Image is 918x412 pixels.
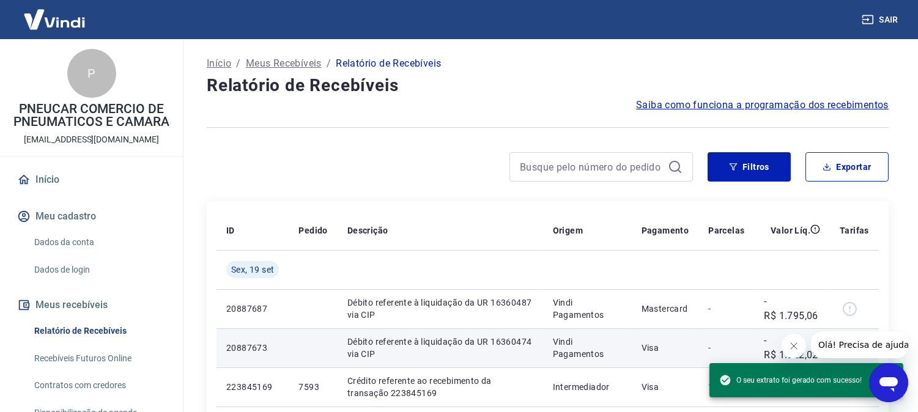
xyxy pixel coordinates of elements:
button: Sair [859,9,903,31]
span: O seu extrato foi gerado com sucesso! [719,374,862,386]
p: Tarifas [840,224,869,237]
p: Débito referente à liquidação da UR 16360487 via CIP [347,296,533,321]
p: 20887673 [226,342,279,354]
a: Meus Recebíveis [246,56,322,71]
p: Pagamento [642,224,689,237]
a: Relatório de Recebíveis [29,318,168,344]
p: -R$ 1.795,06 [764,294,821,323]
iframe: Botão para abrir a janela de mensagens [869,363,908,402]
p: Vindi Pagamentos [553,296,622,321]
iframe: Mensagem da empresa [811,331,908,358]
p: Pedido [298,224,327,237]
p: Valor Líq. [771,224,810,237]
p: / [236,56,240,71]
p: Visa [642,381,689,393]
p: Vindi Pagamentos [553,336,622,360]
p: Relatório de Recebíveis [336,56,441,71]
iframe: Fechar mensagem [782,334,806,358]
div: P [67,49,116,98]
p: Mastercard [642,303,689,315]
button: Meus recebíveis [15,292,168,318]
img: Vindi [15,1,94,38]
span: Olá! Precisa de ajuda? [7,9,103,18]
input: Busque pelo número do pedido [520,158,663,176]
p: Parcelas [708,224,744,237]
p: / [327,56,331,71]
p: -R$ 1.922,02 [764,333,821,362]
a: Início [207,56,231,71]
button: Filtros [708,152,791,182]
h4: Relatório de Recebíveis [207,73,889,98]
button: Meu cadastro [15,203,168,230]
p: [EMAIL_ADDRESS][DOMAIN_NAME] [24,133,159,146]
a: Recebíveis Futuros Online [29,346,168,371]
a: Dados da conta [29,230,168,255]
p: Intermediador [553,381,622,393]
p: Descrição [347,224,388,237]
a: Contratos com credores [29,373,168,398]
button: Exportar [805,152,889,182]
p: - [708,303,744,315]
p: 20887687 [226,303,279,315]
p: Débito referente à liquidação da UR 16360474 via CIP [347,336,533,360]
span: Sex, 19 set [231,263,274,276]
p: 1/1 [708,381,744,393]
a: Saiba como funciona a programação dos recebimentos [636,98,889,112]
p: 7593 [298,381,327,393]
p: Origem [553,224,583,237]
p: Visa [642,342,689,354]
a: Dados de login [29,257,168,282]
p: 223845169 [226,381,279,393]
p: ID [226,224,235,237]
p: Crédito referente ao recebimento da transação 223845169 [347,375,533,399]
a: Início [15,166,168,193]
p: - [708,342,744,354]
p: PNEUCAR COMERCIO DE PNEUMATICOS E CAMARA [10,103,173,128]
